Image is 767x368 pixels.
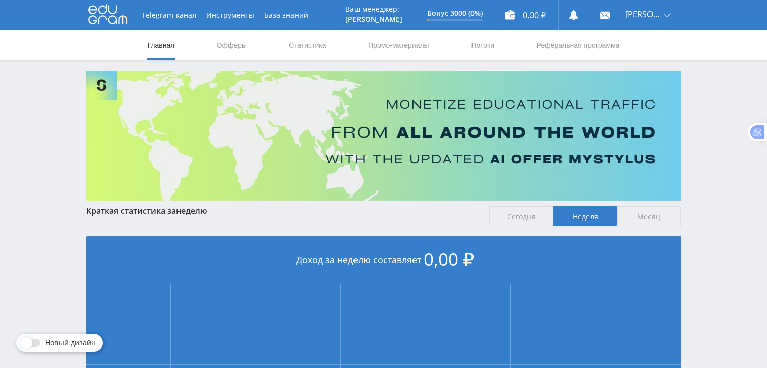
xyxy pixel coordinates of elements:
span: 0,00 ₽ [424,247,474,271]
p: Ваш менеджер: [345,5,402,13]
div: Доход за неделю составляет [86,236,681,284]
span: Неделя [553,206,617,226]
a: Промо-материалы [367,30,430,60]
p: [PERSON_NAME] [345,15,402,23]
span: Сегодня [489,206,553,226]
p: Бонус 3000 (0%) [427,9,483,17]
span: [PERSON_NAME] [625,10,661,18]
a: Статистика [288,30,327,60]
a: Офферы [216,30,248,60]
span: Новый дизайн [45,339,96,347]
img: Banner [86,71,681,201]
div: Краткая статистика за [86,206,480,215]
a: Главная [147,30,175,60]
span: Месяц [617,206,681,226]
a: Реферальная программа [536,30,621,60]
span: неделю [176,205,207,216]
a: Потоки [470,30,495,60]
